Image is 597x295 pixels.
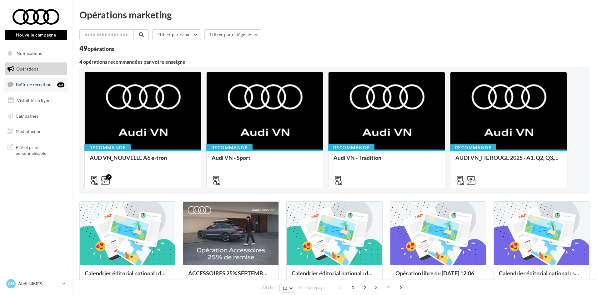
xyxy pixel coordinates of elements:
[4,47,66,60] button: Notifications
[16,143,64,156] span: PLV et print personnalisable
[88,46,114,52] div: opérations
[16,129,41,134] span: Médiathèque
[8,281,14,287] span: AN
[4,78,68,91] a: Boîte de réception43
[4,62,68,76] a: Opérations
[384,283,394,293] span: 4
[4,125,68,138] a: Médiathèque
[204,29,261,40] button: Filtrer par catégorie
[188,270,273,283] div: ACCESSOIRES 25% SEPTEMBRE - AUDI SERVICE
[106,174,112,180] div: 2
[348,283,358,293] span: 1
[262,285,276,291] span: Afficher
[212,155,318,167] div: Audi VN - Sport
[17,98,50,103] span: Visibilité en ligne
[90,155,196,167] div: AUD VN_NOUVELLE A6 e-tron
[334,155,440,167] div: Audi VN - Tradition
[17,51,42,56] span: Notifications
[328,144,374,151] div: Recommandé
[79,10,589,19] div: Opérations marketing
[85,270,170,283] div: Calendrier éditorial national : du 02.09 au 09.09
[152,29,201,40] button: Filtrer par canal
[360,283,370,293] span: 2
[450,144,496,151] div: Recommandé
[292,270,377,283] div: Calendrier éditorial national : du 02.09 au 09.09
[5,278,67,290] a: AN Audi NIMES
[18,281,60,287] p: Audi NIMES
[57,82,64,87] div: 43
[371,283,381,293] span: 3
[299,285,325,291] span: résultats/page
[79,59,589,64] div: 4 opérations recommandées par votre enseigne
[5,30,67,40] button: Nouvelle campagne
[4,110,68,123] a: Campagnes
[84,144,131,151] div: Recommandé
[206,144,253,151] div: Recommandé
[279,284,295,293] button: 12
[282,286,288,291] span: 12
[16,66,38,71] span: Opérations
[16,82,52,87] span: Boîte de réception
[16,113,38,118] span: Campagnes
[4,94,68,107] a: Visibilité en ligne
[455,155,562,167] div: AUDI VN_FIL ROUGE 2025 - A1, Q2, Q3, Q5 et Q4 e-tron
[79,45,114,52] div: 49
[499,270,584,283] div: Calendrier éditorial national : semaine du 25.08 au 31.08
[395,270,481,283] div: Opération libre du [DATE] 12:06
[4,140,68,159] a: PLV et print personnalisable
